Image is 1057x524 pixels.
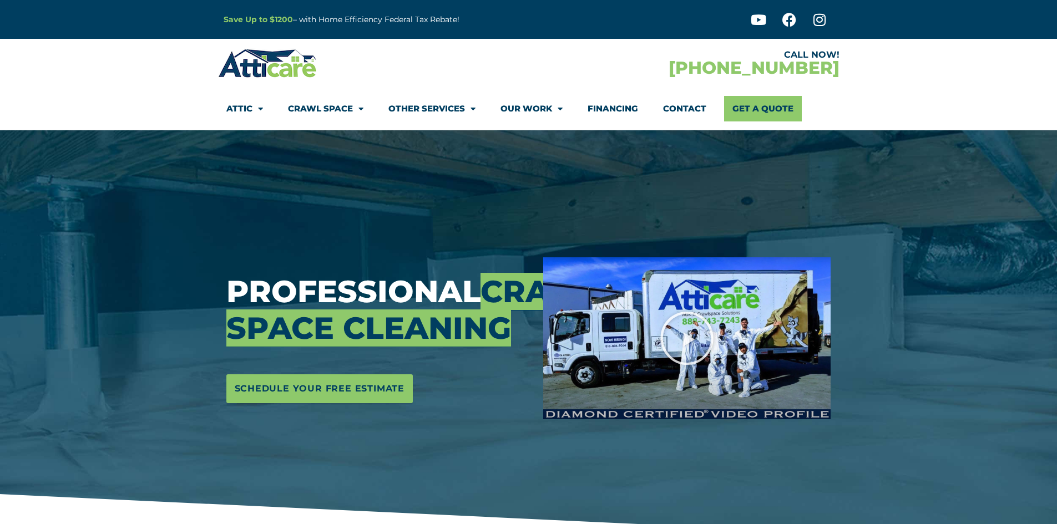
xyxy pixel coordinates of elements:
h3: Professional [226,273,527,347]
p: – with Home Efficiency Federal Tax Rebate! [224,13,583,26]
a: Save Up to $1200 [224,14,293,24]
a: Our Work [500,96,563,121]
a: Get A Quote [724,96,802,121]
span: Schedule Your Free Estimate [235,380,405,398]
span: Crawl Space Cleaning [226,273,603,347]
div: Play Video [659,311,715,366]
a: Financing [588,96,638,121]
a: Crawl Space [288,96,363,121]
nav: Menu [226,96,831,121]
a: Schedule Your Free Estimate [226,374,413,403]
a: Contact [663,96,706,121]
a: Other Services [388,96,476,121]
a: Attic [226,96,263,121]
div: CALL NOW! [529,50,839,59]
